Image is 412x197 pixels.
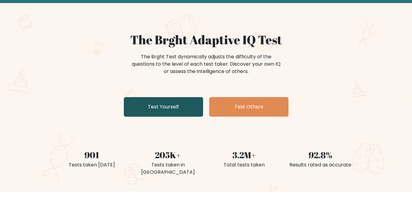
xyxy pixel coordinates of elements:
div: 205K+ [134,148,202,161]
div: Total tests taken [210,161,279,169]
div: Tests taken [DATE] [57,161,126,169]
div: The Brght Test dynamically adjusts the difficulty of the questions to the level of each test take... [130,53,282,75]
div: Results rated as accurate [286,161,355,169]
div: 92.8% [286,148,355,161]
div: 901 [57,148,126,161]
a: Test Others [209,97,288,117]
div: 3.2M+ [210,148,279,161]
a: Test Yourself [124,97,203,117]
h1: The Brght Adaptive IQ Test [57,32,355,47]
div: Tests taken in [GEOGRAPHIC_DATA] [134,161,202,176]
